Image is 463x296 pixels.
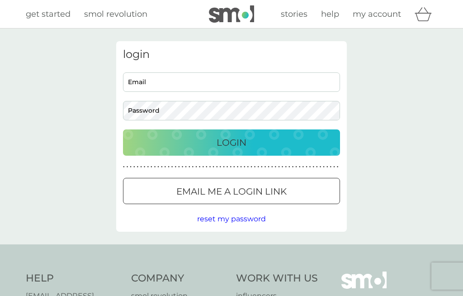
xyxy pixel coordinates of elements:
[240,165,242,169] p: ●
[244,165,246,169] p: ●
[316,165,318,169] p: ●
[288,165,290,169] p: ●
[321,8,339,21] a: help
[168,165,170,169] p: ●
[123,48,340,61] h3: login
[123,178,340,204] button: Email me a login link
[282,165,283,169] p: ●
[330,165,332,169] p: ●
[84,9,147,19] span: smol revolution
[278,165,280,169] p: ●
[26,8,71,21] a: get started
[131,272,227,286] h4: Company
[151,165,152,169] p: ●
[26,9,71,19] span: get started
[299,165,301,169] p: ●
[237,165,239,169] p: ●
[171,165,173,169] p: ●
[213,165,214,169] p: ●
[26,272,122,286] h4: Help
[140,165,142,169] p: ●
[230,165,231,169] p: ●
[202,165,204,169] p: ●
[320,165,321,169] p: ●
[227,165,228,169] p: ●
[189,165,190,169] p: ●
[217,135,246,150] p: Login
[127,165,128,169] p: ●
[185,165,187,169] p: ●
[323,165,325,169] p: ●
[199,165,201,169] p: ●
[165,165,166,169] p: ●
[250,165,252,169] p: ●
[309,165,311,169] p: ●
[176,184,287,199] p: Email me a login link
[257,165,259,169] p: ●
[123,165,125,169] p: ●
[154,165,156,169] p: ●
[137,165,139,169] p: ●
[268,165,269,169] p: ●
[292,165,294,169] p: ●
[254,165,256,169] p: ●
[415,5,437,23] div: basket
[285,165,287,169] p: ●
[144,165,146,169] p: ●
[247,165,249,169] p: ●
[281,9,307,19] span: stories
[195,165,197,169] p: ●
[178,165,180,169] p: ●
[295,165,297,169] p: ●
[302,165,304,169] p: ●
[220,165,222,169] p: ●
[133,165,135,169] p: ●
[353,8,401,21] a: my account
[306,165,307,169] p: ●
[321,9,339,19] span: help
[84,8,147,21] a: smol revolution
[123,129,340,156] button: Login
[206,165,208,169] p: ●
[281,8,307,21] a: stories
[182,165,184,169] p: ●
[197,215,266,223] span: reset my password
[209,5,254,23] img: smol
[157,165,159,169] p: ●
[337,165,339,169] p: ●
[333,165,335,169] p: ●
[275,165,277,169] p: ●
[312,165,314,169] p: ●
[265,165,266,169] p: ●
[147,165,149,169] p: ●
[209,165,211,169] p: ●
[261,165,263,169] p: ●
[236,272,318,286] h4: Work With Us
[233,165,235,169] p: ●
[353,9,401,19] span: my account
[175,165,176,169] p: ●
[197,213,266,225] button: reset my password
[271,165,273,169] p: ●
[130,165,132,169] p: ●
[192,165,194,169] p: ●
[216,165,218,169] p: ●
[161,165,163,169] p: ●
[223,165,225,169] p: ●
[326,165,328,169] p: ●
